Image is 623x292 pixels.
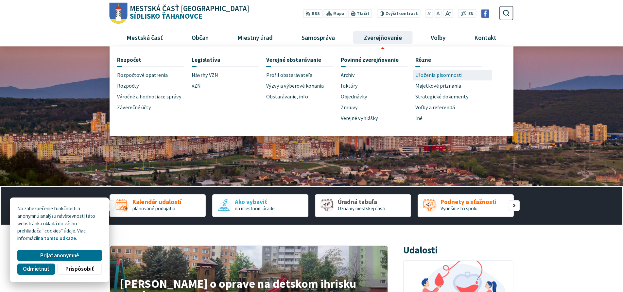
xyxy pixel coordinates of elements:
[266,54,333,66] a: Verejné obstarávanie
[192,70,266,80] a: Návrhy VZN
[415,80,490,91] a: Majetkové priznania
[341,113,378,124] span: Verejné vyhlášky
[110,194,206,217] div: 1 / 5
[341,80,415,91] a: Faktúry
[132,198,182,205] span: Kalendár udalostí
[462,28,509,46] a: Kontakt
[341,54,408,66] a: Povinné zverejňovanie
[117,70,168,80] span: Rozpočtové opatrenia
[361,28,404,46] span: Zverejňovanie
[415,54,482,66] a: Rôzne
[212,194,308,217] a: Ako vybaviť na miestnom úrade
[315,194,411,217] div: 3 / 5
[341,102,358,113] span: Zmluvy
[114,28,175,46] a: Mestská časť
[17,264,55,275] button: Odmietnuť
[110,3,128,24] img: Prejsť na domovskú stránku
[415,70,490,80] a: Uloženia písomnosti
[415,113,490,124] a: Iné
[415,91,469,102] span: Strategické dokumenty
[425,9,433,18] button: Zmenšiť veľkosť písma
[415,113,423,124] span: Iné
[348,9,372,18] button: Tlačiť
[110,194,206,217] a: Kalendár udalostí plánované podujatia
[341,70,355,80] span: Archív
[443,9,453,18] button: Zväčšiť veľkosť písma
[132,205,175,212] span: plánované podujatia
[428,28,448,46] span: Voľby
[415,70,462,80] span: Uloženia písomnosti
[403,245,438,255] h3: Udalosti
[192,80,266,91] a: VZN
[341,113,415,124] a: Verejné vyhlášky
[212,194,308,217] div: 2 / 5
[40,252,79,259] span: Prijať anonymné
[117,80,192,91] a: Rozpočty
[333,10,344,17] span: Mapa
[467,10,476,17] a: EN
[357,11,369,16] span: Tlačiť
[415,54,431,66] span: Rôzne
[225,28,285,46] a: Miestny úrad
[299,28,337,46] span: Samospráva
[266,70,341,80] a: Profil obstarávateľa
[441,205,477,212] span: Vyriešme to spolu
[235,28,275,46] span: Miestny úrad
[418,194,514,217] div: 4 / 5
[386,11,418,16] span: kontrast
[192,54,259,66] a: Legislatíva
[386,11,398,16] span: Zvýšiť
[266,70,312,80] span: Profil obstarávateľa
[266,91,341,102] a: Obstarávanie, info
[338,198,385,205] span: Úradná tabuľa
[117,102,192,113] a: Záverečné účty
[117,70,192,80] a: Rozpočtové opatrenia
[266,80,324,91] span: Výzvy a výberové konania
[57,264,102,275] button: Prispôsobiť
[38,235,76,241] a: na tomto odkaze
[472,28,499,46] span: Kontakt
[117,80,139,91] span: Rozpočty
[419,28,458,46] a: Voľby
[117,54,141,66] span: Rozpočet
[338,205,385,212] span: Oznamy mestskej časti
[17,205,102,242] p: Na zabezpečenie funkčnosti a anonymnú analýzu návštevnosti táto webstránka ukladá do vášho prehli...
[266,91,308,102] span: Obstarávanie, info
[377,9,420,18] button: Zvýšiťkontrast
[415,102,490,113] a: Voľby a referendá
[415,91,490,102] a: Strategické dokumenty
[315,194,411,217] a: Úradná tabuľa Oznamy mestskej časti
[117,102,151,113] span: Záverečné účty
[341,70,415,80] a: Archív
[418,194,514,217] a: Podnety a sťažnosti Vyriešme to spolu
[266,54,321,66] span: Verejné obstarávanie
[65,266,94,272] span: Prispôsobiť
[468,10,474,17] span: EN
[110,3,249,24] a: Logo Sídlisko Ťahanovce, prejsť na domovskú stránku.
[324,9,347,18] a: Mapa
[117,91,192,102] a: Výročné a hodnotiace správy
[441,198,496,205] span: Podnety a sťažnosti
[235,205,275,212] span: na miestnom úrade
[290,28,347,46] a: Samospráva
[415,80,461,91] span: Majetkové priznania
[312,10,320,17] span: RSS
[266,80,341,91] a: Výzvy a výberové konania
[117,54,184,66] a: Rozpočet
[192,80,201,91] span: VZN
[341,102,415,113] a: Zmluvy
[192,54,220,66] span: Legislatíva
[192,70,218,80] span: Návrhy VZN
[341,91,367,102] span: Objednávky
[434,9,441,18] button: Nastaviť pôvodnú veľkosť písma
[189,28,211,46] span: Občan
[180,28,220,46] a: Občan
[117,91,182,102] span: Výročné a hodnotiace správy
[235,198,275,205] span: Ako vybaviť
[509,200,520,211] div: Nasledujúci slajd
[352,28,414,46] a: Zverejňovanie
[341,80,358,91] span: Faktúry
[415,102,455,113] span: Voľby a referendá
[128,5,250,20] h1: Sídlisko Ťahanovce
[341,54,399,66] span: Povinné zverejňovanie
